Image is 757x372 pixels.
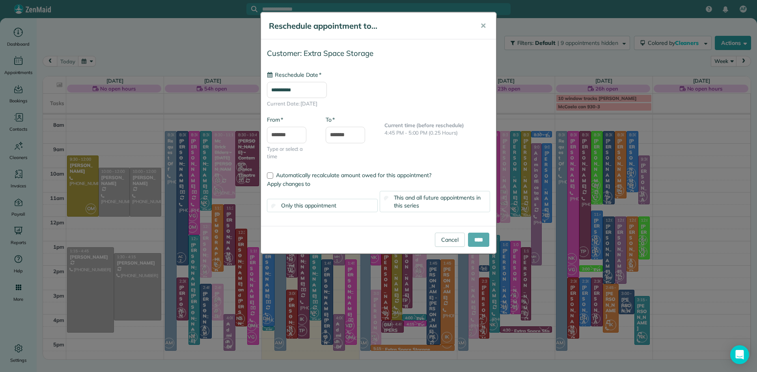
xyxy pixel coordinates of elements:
[281,202,336,209] span: Only this appointment
[269,20,469,31] h5: Reschedule appointment to...
[384,122,464,128] b: Current time (before reschedule)
[326,116,335,124] label: To
[384,196,389,201] input: This and all future appointments in this series
[271,204,276,209] input: Only this appointment
[267,71,321,79] label: Reschedule Date
[384,129,490,137] p: 4:45 PM - 5:00 PM (0.25 Hours)
[435,233,465,247] a: Cancel
[480,21,486,30] span: ✕
[267,100,490,108] span: Current Date: [DATE]
[267,116,283,124] label: From
[267,49,490,57] h4: Customer: Extra Space Storage
[730,345,749,364] div: Open Intercom Messenger
[394,194,481,209] span: This and all future appointments in this series
[267,145,314,161] span: Type or select a time
[267,180,490,188] label: Apply changes to
[276,172,431,179] span: Automatically recalculate amount owed for this appointment?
